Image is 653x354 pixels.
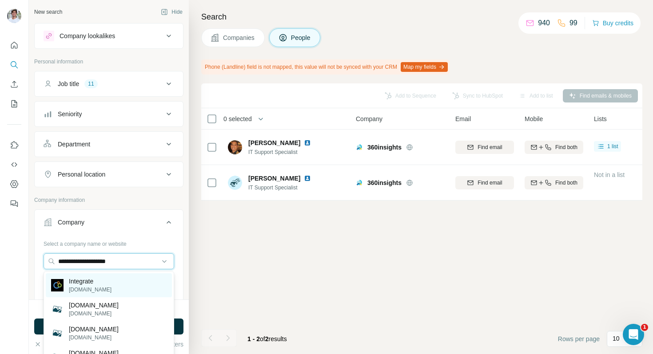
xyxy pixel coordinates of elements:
button: Find both [525,176,583,189]
button: Dashboard [7,176,21,192]
span: Rows per page [558,334,600,343]
span: 2 [265,335,269,342]
span: Company [356,114,382,123]
span: Not in a list [594,171,625,178]
span: 360insights [367,143,402,152]
p: Personal information [34,58,183,66]
p: Integrate [69,277,111,286]
span: IT Support Specialist [248,148,315,156]
div: Company lookalikes [60,31,115,40]
img: adintegrate.com [51,303,64,315]
button: Department [35,134,183,155]
span: Email [455,114,471,123]
span: results [247,335,287,342]
span: Mobile [525,114,543,123]
button: Run search [34,319,183,334]
span: 1 - 2 [247,335,260,342]
span: Companies [223,33,255,42]
span: 1 [641,324,648,331]
button: Enrich CSV [7,76,21,92]
button: Map my fields [401,62,448,72]
span: Find email [478,143,502,151]
button: My lists [7,96,21,112]
button: Use Surfe API [7,157,21,173]
p: [DOMAIN_NAME] [69,334,119,342]
img: Avatar [7,9,21,23]
p: [DOMAIN_NAME] [69,301,119,310]
button: Job title11 [35,73,183,94]
div: Company [58,218,84,227]
div: Seniority [58,110,82,118]
div: Phone (Landline) field is not mapped, this value will not be synced with your CRM [201,59,450,75]
p: [DOMAIN_NAME] [69,325,119,334]
button: Search [7,57,21,73]
h4: Search [201,11,642,23]
p: Company information [34,196,183,204]
p: 10 [613,334,620,343]
img: LinkedIn logo [304,139,311,146]
div: Department [58,140,90,149]
button: Seniority [35,103,183,125]
img: LinkedIn logo [304,175,311,182]
button: Hide [155,5,189,19]
img: Logo of 360insights [356,179,363,186]
p: 940 [538,18,550,28]
span: People [291,33,311,42]
div: Select a company name or website [44,236,174,248]
button: Company [35,212,183,236]
button: Find email [455,141,514,154]
span: Find both [555,179,577,187]
span: of [260,335,265,342]
span: [PERSON_NAME] [248,174,300,183]
div: Job title [58,79,79,88]
span: Find email [478,179,502,187]
img: Logo of 360insights [356,144,363,151]
span: Find both [555,143,577,151]
p: [DOMAIN_NAME] [69,310,119,318]
img: Avatar [228,176,242,190]
div: Personal location [58,170,105,179]
span: [PERSON_NAME] [248,138,300,147]
span: IT Support Specialist [248,184,315,192]
img: Integrate [51,279,64,291]
span: 1 list [607,142,618,150]
button: Find email [455,176,514,189]
button: Use Surfe on LinkedIn [7,137,21,153]
img: smartintegrate.com [51,327,64,339]
button: Feedback [7,196,21,212]
button: Company lookalikes [35,25,183,47]
span: 0 selected [223,114,252,123]
button: Buy credits [592,17,633,29]
div: 11 [84,80,97,88]
p: 99 [569,18,577,28]
button: Quick start [7,37,21,53]
p: [DOMAIN_NAME] [69,286,111,294]
img: Avatar [228,140,242,154]
button: Personal location [35,164,183,185]
button: Find both [525,141,583,154]
button: Clear [34,340,60,349]
span: Lists [594,114,607,123]
div: New search [34,8,62,16]
iframe: Intercom live chat [623,324,644,345]
span: 360insights [367,178,402,187]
